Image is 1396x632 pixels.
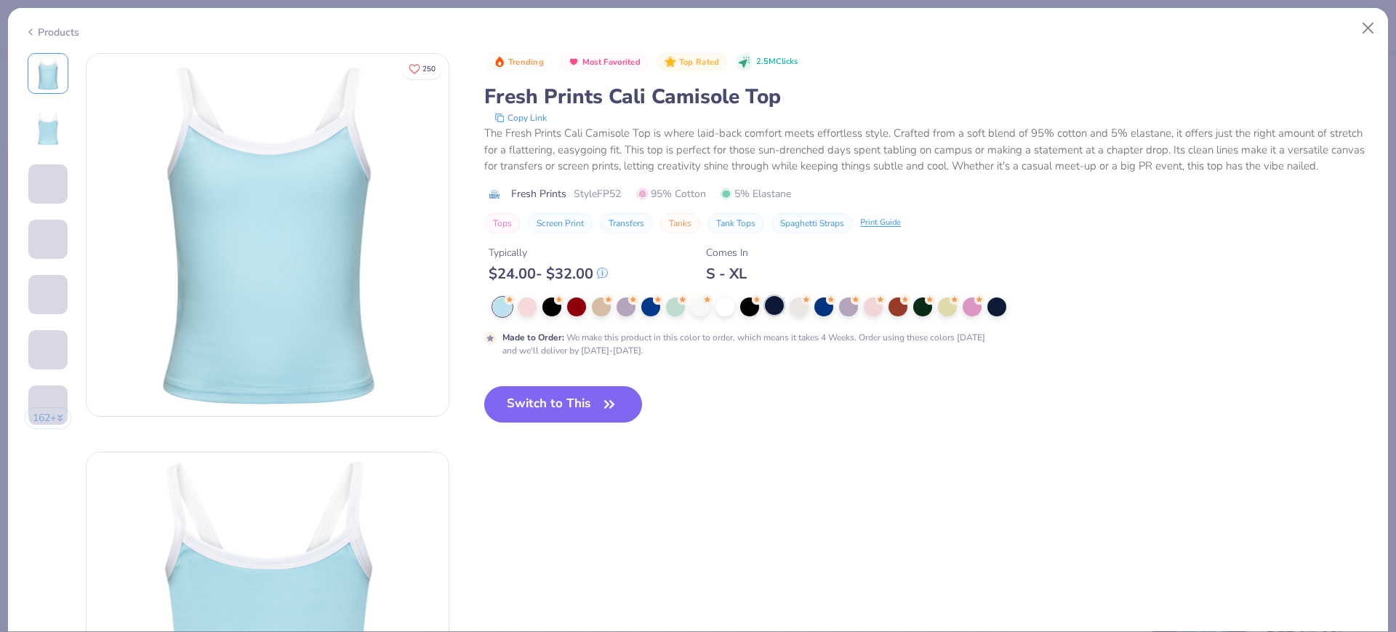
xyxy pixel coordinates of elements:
button: Transfers [600,213,653,233]
div: The Fresh Prints Cali Camisole Top is where laid-back comfort meets effortless style. Crafted fro... [484,125,1371,175]
button: Badge Button [560,53,648,72]
button: Spaghetti Straps [771,213,853,233]
span: Top Rated [679,58,720,66]
strong: Made to Order : [502,332,564,343]
button: Screen Print [528,213,593,233]
button: Badge Button [486,53,551,72]
img: User generated content [28,425,31,464]
span: 250 [422,65,436,73]
button: copy to clipboard [490,111,551,125]
div: Comes In [706,245,748,260]
button: Badge Button [657,53,726,72]
button: Tank Tops [707,213,764,233]
div: S - XL [706,265,748,283]
img: Back [31,111,65,146]
button: 162+ [25,407,72,429]
span: 5% Elastane [721,186,791,201]
img: Most Favorited sort [568,56,579,68]
button: Close [1355,15,1382,42]
span: 2.5M Clicks [756,56,798,68]
img: Top Rated sort [665,56,676,68]
span: 95% Cotton [637,186,706,201]
div: Products [25,25,79,40]
div: Fresh Prints Cali Camisole Top [484,83,1371,111]
div: Print Guide [860,217,901,229]
img: Front [87,54,449,416]
img: User generated content [28,314,31,353]
span: Most Favorited [582,58,641,66]
button: Tanks [660,213,700,233]
img: User generated content [28,369,31,409]
div: Typically [489,245,608,260]
div: $ 24.00 - $ 32.00 [489,265,608,283]
img: User generated content [28,204,31,243]
img: brand logo [484,188,504,200]
span: Style FP52 [574,186,621,201]
img: Front [31,56,65,91]
span: Fresh Prints [511,186,566,201]
span: Trending [508,58,544,66]
button: Like [402,58,442,79]
img: Trending sort [494,56,505,68]
button: Switch to This [484,386,642,423]
button: Tops [484,213,521,233]
div: We make this product in this color to order, which means it takes 4 Weeks. Order using these colo... [502,331,996,357]
img: User generated content [28,259,31,298]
